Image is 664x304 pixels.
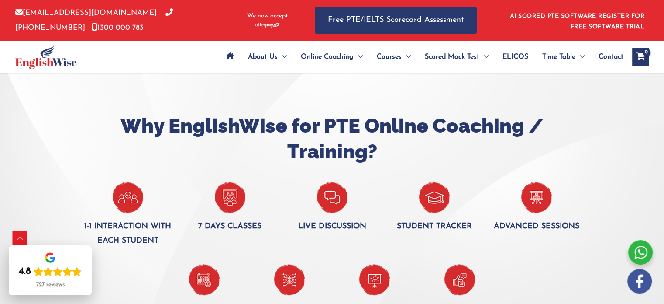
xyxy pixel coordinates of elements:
[294,42,370,72] a: Online CoachingMenu Toggle
[15,9,157,17] a: [EMAIL_ADDRESS][DOMAIN_NAME]
[535,42,592,72] a: Time TableMenu Toggle
[288,220,377,234] p: Live discussion
[83,220,172,249] p: 1-1 interaction with each student
[83,113,581,164] h2: Why EnglishWise for PTE Online Coaching / Training?
[241,42,294,72] a: About UsMenu Toggle
[521,182,552,213] img: Advanced-session
[215,182,245,213] img: 7-days-clasess
[492,220,581,234] p: Advanced sessions
[575,42,585,72] span: Menu Toggle
[479,42,489,72] span: Menu Toggle
[274,264,305,295] img: _AI-Scored-Software
[19,266,82,278] div: Rating: 4.8 out of 5
[542,42,575,72] span: Time Table
[592,42,623,72] a: Contact
[255,23,279,28] img: Afterpay-Logo
[402,42,411,72] span: Menu Toggle
[113,182,143,213] img: One-to-one-inraction
[599,42,623,72] span: Contact
[278,42,287,72] span: Menu Toggle
[495,42,535,72] a: ELICOS
[219,42,623,72] nav: Site Navigation: Main Menu
[92,24,144,31] a: 1300 000 783
[189,264,220,295] img: Weekly-live-session
[390,220,479,234] p: Student tracker
[627,269,652,294] img: white-facebook.png
[418,42,495,72] a: Scored Mock TestMenu Toggle
[301,42,354,72] span: Online Coaching
[359,264,390,295] img: Streadgy-session
[15,45,77,69] img: cropped-ew-logo
[247,12,288,21] span: We now accept
[248,42,278,72] span: About Us
[354,42,363,72] span: Menu Toggle
[19,266,31,278] div: 4.8
[425,42,479,72] span: Scored Mock Test
[370,42,418,72] a: CoursesMenu Toggle
[419,182,450,213] img: _student--Tracker
[317,182,347,213] img: Live-discussion
[315,7,477,34] a: Free PTE/IELTS Scorecard Assessment
[377,42,402,72] span: Courses
[444,264,475,295] img: Feadback-classes
[36,281,65,288] div: 727 reviews
[632,48,649,66] a: View Shopping Cart, empty
[186,220,275,234] p: 7 days classes
[502,42,528,72] span: ELICOS
[510,13,645,30] a: AI SCORED PTE SOFTWARE REGISTER FOR FREE SOFTWARE TRIAL
[15,9,173,31] a: [PHONE_NUMBER]
[505,6,649,35] aside: Header Widget 1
